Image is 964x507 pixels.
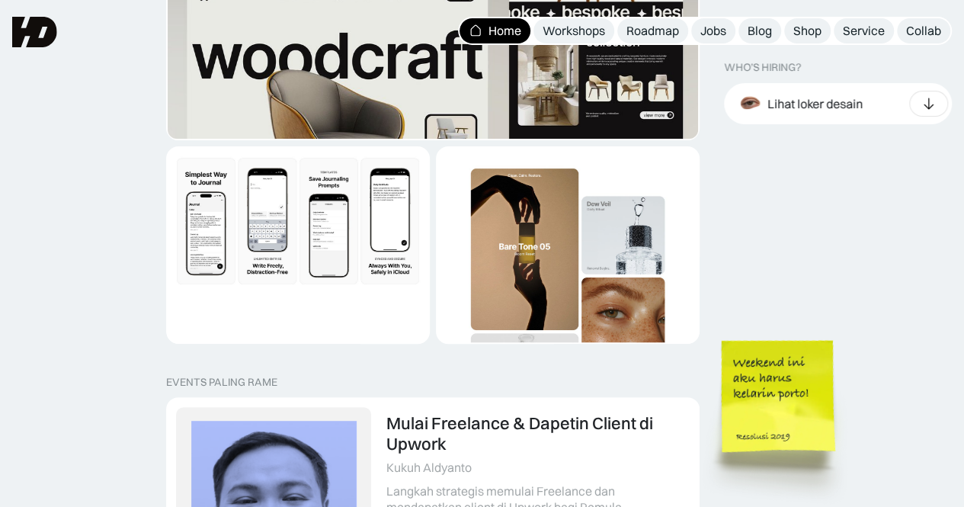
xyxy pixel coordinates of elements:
[488,23,521,39] div: Home
[748,23,772,39] div: Blog
[724,61,801,74] div: WHO’S HIRING?
[843,23,885,39] div: Service
[460,18,530,43] a: Home
[738,18,781,43] a: Blog
[437,148,698,409] img: Dynamic Image
[834,18,894,43] a: Service
[543,23,605,39] div: Workshops
[793,23,821,39] div: Shop
[691,18,735,43] a: Jobs
[626,23,679,39] div: Roadmap
[436,146,700,344] a: Dynamic Image
[617,18,688,43] a: Roadmap
[784,18,831,43] a: Shop
[897,18,950,43] a: Collab
[533,18,614,43] a: Workshops
[168,148,428,294] img: Dynamic Image
[767,95,863,111] div: Lihat loker desain
[166,376,277,389] div: EVENTS PALING RAME
[906,23,941,39] div: Collab
[700,23,726,39] div: Jobs
[166,146,430,344] a: Dynamic Image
